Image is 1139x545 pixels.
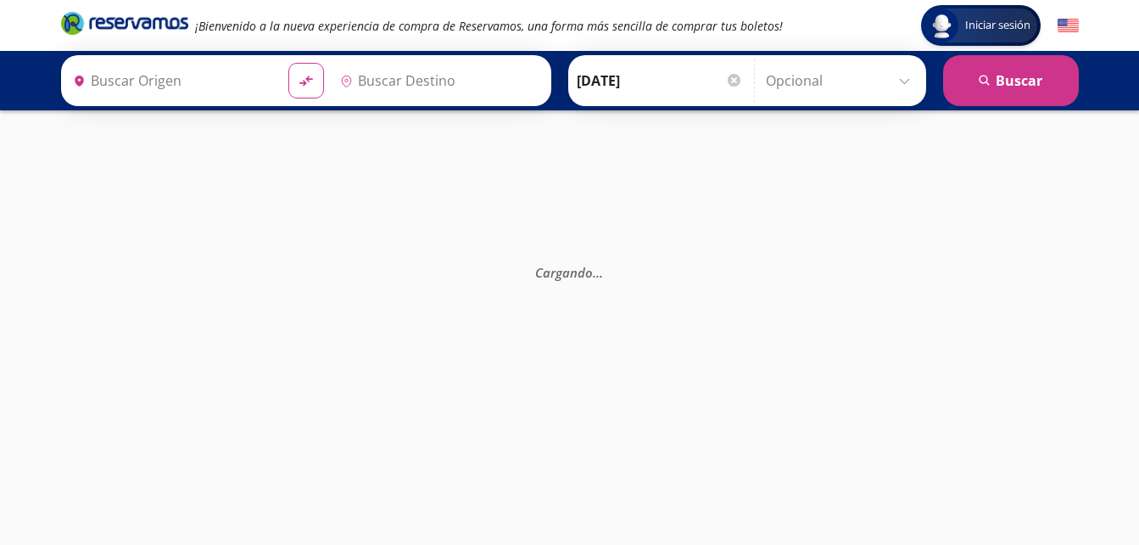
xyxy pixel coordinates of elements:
span: . [596,264,600,281]
span: Iniciar sesión [958,17,1037,34]
button: English [1058,15,1079,37]
em: ¡Bienvenido a la nueva experiencia de compra de Reservamos, una forma más sencilla de comprar tus... [195,18,783,34]
input: Buscar Destino [333,59,542,102]
em: Cargando [535,264,603,281]
input: Elegir Fecha [577,59,743,102]
a: Brand Logo [61,10,188,41]
i: Brand Logo [61,10,188,36]
input: Buscar Origen [66,59,275,102]
span: . [600,264,603,281]
input: Opcional [766,59,918,102]
button: Buscar [943,55,1079,106]
span: . [593,264,596,281]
